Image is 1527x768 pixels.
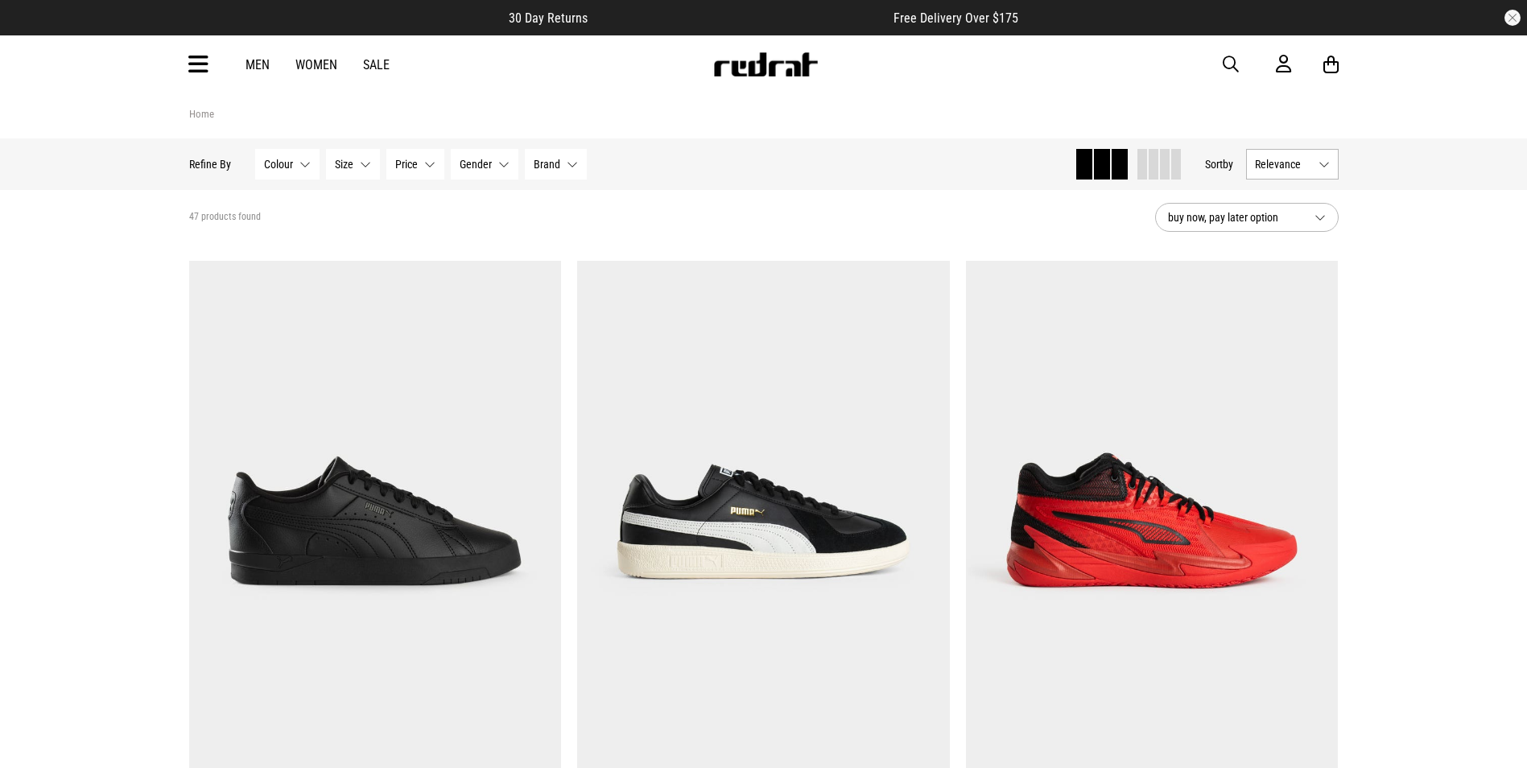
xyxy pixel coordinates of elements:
span: Price [395,158,418,171]
span: Brand [534,158,560,171]
span: buy now, pay later option [1168,208,1302,227]
button: Relevance [1246,149,1339,180]
span: Size [335,158,353,171]
span: Free Delivery Over $175 [894,10,1018,26]
span: 47 products found [189,211,261,224]
a: Sale [363,57,390,72]
p: Refine By [189,158,231,171]
span: Gender [460,158,492,171]
button: buy now, pay later option [1155,203,1339,232]
iframe: Customer reviews powered by Trustpilot [620,10,861,26]
img: Redrat logo [712,52,819,76]
span: Relevance [1255,158,1312,171]
button: Price [386,149,444,180]
button: Sortby [1205,155,1233,174]
button: Gender [451,149,518,180]
button: Size [326,149,380,180]
button: Brand [525,149,587,180]
a: Men [246,57,270,72]
span: by [1223,158,1233,171]
a: Women [295,57,337,72]
span: Colour [264,158,293,171]
a: Home [189,108,214,120]
span: 30 Day Returns [509,10,588,26]
button: Colour [255,149,320,180]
